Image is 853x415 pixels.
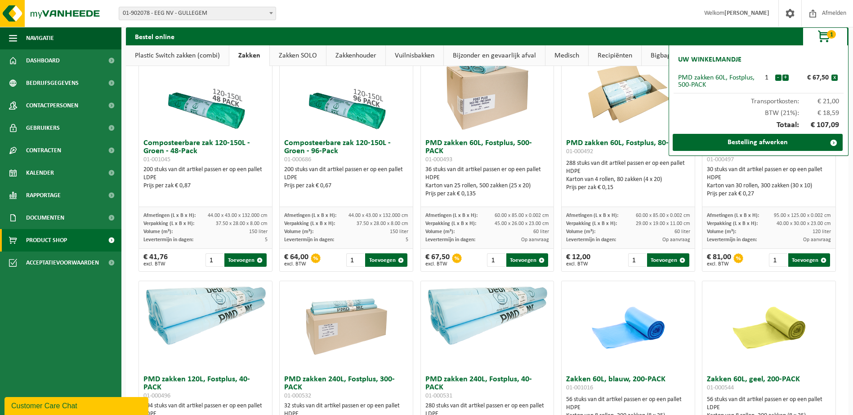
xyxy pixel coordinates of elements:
[425,156,452,163] span: 01-000493
[284,156,311,163] span: 01-000686
[421,281,554,348] img: 01-000531
[284,221,335,226] span: Verpakking (L x B x H):
[674,229,690,234] span: 60 liter
[642,45,683,66] a: Bigbags
[495,213,549,218] span: 60.00 x 85.00 x 0.002 cm
[831,75,838,81] button: x
[442,45,532,135] img: 01-000493
[566,184,690,192] div: Prijs per zak € 0,15
[119,7,276,20] span: 01-902078 - EEG NV - GULLEGEM
[425,221,476,226] span: Verpakking (L x B x H):
[425,375,549,400] h3: PMD zakken 240L, Fostplus, 40-PACK
[143,375,268,400] h3: PMD zakken 120L, Fostplus, 40-PACK
[566,176,690,184] div: Karton van 4 rollen, 80 zakken (4 x 20)
[284,213,336,218] span: Afmetingen (L x B x H):
[265,237,268,243] span: 5
[589,45,641,66] a: Recipiënten
[301,281,391,371] img: 01-000532
[813,229,831,234] span: 120 liter
[143,221,194,226] span: Verpakking (L x B x H):
[26,72,79,94] span: Bedrijfsgegevens
[521,237,549,243] span: Op aanvraag
[301,45,391,135] img: 01-000686
[707,253,731,267] div: € 81,00
[707,375,831,393] h3: Zakken 60L, geel, 200-PACK
[284,139,408,163] h3: Composteerbare zak 120-150L - Groen - 96-Pack
[390,229,408,234] span: 150 liter
[628,253,646,267] input: 1
[545,45,588,66] a: Medisch
[284,166,408,190] div: 200 stuks van dit artikel passen er op een pallet
[326,45,385,66] a: Zakkenhouder
[707,404,831,412] div: LDPE
[799,121,840,129] span: € 107,09
[161,45,250,135] img: 01-001045
[284,174,408,182] div: LDPE
[143,393,170,399] span: 01-000496
[636,213,690,218] span: 60.00 x 85.00 x 0.002 cm
[791,74,831,81] div: € 67,50
[425,166,549,198] div: 36 stuks van dit artikel passen er op een pallet
[229,45,269,66] a: Zakken
[249,229,268,234] span: 150 liter
[26,207,64,229] span: Documenten
[707,213,759,218] span: Afmetingen (L x B x H):
[26,252,99,274] span: Acceptatievoorwaarden
[26,27,54,49] span: Navigatie
[425,229,455,234] span: Volume (m³):
[774,213,831,218] span: 95.00 x 125.00 x 0.002 cm
[270,45,326,66] a: Zakken SOLO
[566,404,690,412] div: HDPE
[143,174,268,182] div: LDPE
[143,166,268,190] div: 200 stuks van dit artikel passen er op een pallet
[566,159,690,192] div: 288 stuks van dit artikel passen er op een pallet
[707,166,831,198] div: 30 stuks van dit artikel passen er op een pallet
[26,184,61,207] span: Rapportage
[707,221,758,226] span: Verpakking (L x B x H):
[566,261,590,267] span: excl. BTW
[425,261,450,267] span: excl. BTW
[143,156,170,163] span: 01-001045
[803,27,848,45] button: 1
[284,261,308,267] span: excl. BTW
[126,45,229,66] a: Plastic Switch zakken (combi)
[224,253,266,267] button: Toevoegen
[674,117,844,134] div: Totaal:
[4,395,150,415] iframe: chat widget
[26,117,60,139] span: Gebruikers
[205,253,223,267] input: 1
[357,221,408,226] span: 37.50 x 28.00 x 8.00 cm
[662,237,690,243] span: Op aanvraag
[143,139,268,163] h3: Composteerbare zak 120-150L - Groen - 48-Pack
[406,237,408,243] span: 5
[566,384,593,391] span: 01-001016
[348,213,408,218] span: 44.00 x 43.00 x 132.000 cm
[143,213,196,218] span: Afmetingen (L x B x H):
[425,190,549,198] div: Prijs per zak € 0,135
[707,229,736,234] span: Volume (m³):
[425,213,478,218] span: Afmetingen (L x B x H):
[674,105,844,117] div: BTW (21%):
[674,50,746,70] h2: Uw winkelmandje
[566,148,593,155] span: 01-000492
[119,7,276,20] span: 01-902078 - EEG NV - GULLEGEM
[26,162,54,184] span: Kalender
[566,237,616,243] span: Levertermijn in dagen:
[566,375,690,393] h3: Zakken 60L, blauw, 200-PACK
[799,110,840,117] span: € 18,59
[425,174,549,182] div: HDPE
[707,237,757,243] span: Levertermijn in dagen:
[775,75,782,81] button: -
[143,261,168,267] span: excl. BTW
[284,182,408,190] div: Prijs per zak € 0,67
[707,190,831,198] div: Prijs per zak € 0,27
[425,393,452,399] span: 01-000531
[566,229,595,234] span: Volume (m³):
[143,237,193,243] span: Levertermijn in dagen:
[724,281,814,371] img: 01-000544
[208,213,268,218] span: 44.00 x 43.00 x 132.000 cm
[26,229,67,252] span: Product Shop
[769,253,787,267] input: 1
[724,10,769,17] strong: [PERSON_NAME]
[636,221,690,226] span: 29.00 x 19.00 x 11.00 cm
